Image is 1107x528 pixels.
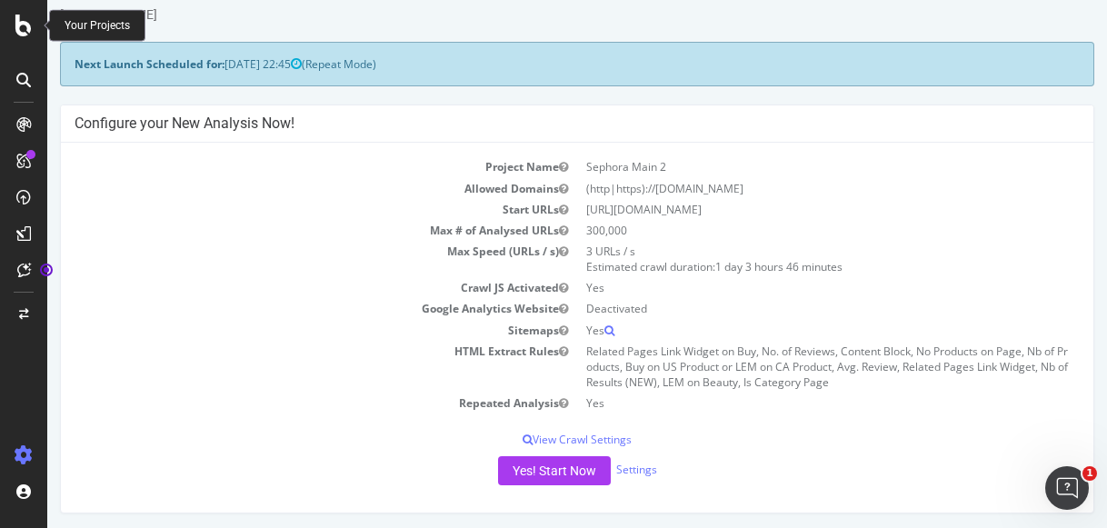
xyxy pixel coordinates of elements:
td: Yes [530,277,1032,298]
span: [DATE] 22:45 [177,56,254,72]
div: Your Projects [65,18,130,34]
iframe: Intercom live chat [1045,466,1089,510]
td: Sephora Main 2 [530,156,1032,177]
div: (Repeat Mode) [13,42,1047,86]
td: Deactivated [530,298,1032,319]
td: Project Name [27,156,530,177]
td: Google Analytics Website [27,298,530,319]
td: Repeated Analysis [27,393,530,413]
td: Crawl JS Activated [27,277,530,298]
strong: Next Launch Scheduled for: [27,56,177,72]
td: [URL][DOMAIN_NAME] [530,199,1032,220]
button: Yes! Start Now [451,456,563,485]
td: Allowed Domains [27,178,530,199]
a: Settings [569,463,610,478]
td: Yes [530,320,1032,341]
td: HTML Extract Rules [27,341,530,393]
td: Max # of Analysed URLs [27,220,530,241]
td: 3 URLs / s Estimated crawl duration: [530,241,1032,277]
td: Yes [530,393,1032,413]
div: [DOMAIN_NAME] [13,5,1047,24]
span: 1 day 3 hours 46 minutes [668,259,795,274]
p: View Crawl Settings [27,432,1032,447]
h4: Configure your New Analysis Now! [27,115,1032,133]
div: Tooltip anchor [38,262,55,278]
td: Max Speed (URLs / s) [27,241,530,277]
td: 300,000 [530,220,1032,241]
td: Start URLs [27,199,530,220]
span: 1 [1082,466,1097,481]
td: Sitemaps [27,320,530,341]
td: (http|https)://[DOMAIN_NAME] [530,178,1032,199]
td: Related Pages Link Widget on Buy, No. of Reviews, Content Block, No Products on Page, Nb of Produ... [530,341,1032,393]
